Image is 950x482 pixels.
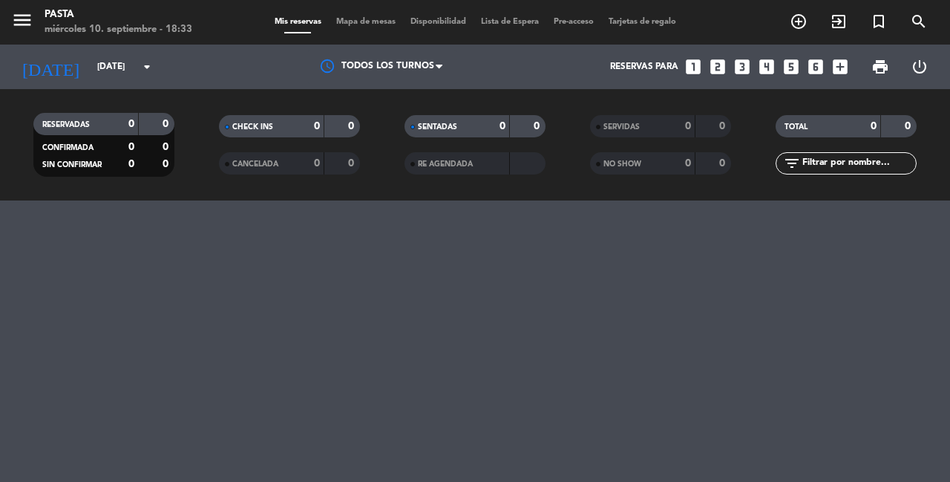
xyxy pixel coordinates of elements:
strong: 0 [348,158,357,169]
i: filter_list [783,154,801,172]
span: RE AGENDADA [418,160,473,168]
span: Pre-acceso [546,18,601,26]
span: Lista de Espera [474,18,546,26]
span: Mapa de mesas [329,18,403,26]
i: exit_to_app [830,13,848,30]
i: looks_one [684,57,703,76]
i: looks_3 [733,57,752,76]
span: SERVIDAS [603,123,640,131]
i: [DATE] [11,51,90,83]
i: looks_6 [806,57,825,76]
strong: 0 [719,158,728,169]
span: SIN CONFIRMAR [42,161,102,169]
span: NO SHOW [603,160,641,168]
strong: 0 [163,142,171,152]
span: TOTAL [784,123,807,131]
strong: 0 [499,121,505,131]
i: menu [11,9,33,31]
i: turned_in_not [870,13,888,30]
strong: 0 [163,159,171,169]
div: LOG OUT [900,45,939,89]
i: power_settings_new [911,58,928,76]
strong: 0 [685,158,691,169]
i: looks_5 [782,57,801,76]
strong: 0 [128,119,134,129]
i: arrow_drop_down [138,58,156,76]
span: CHECK INS [232,123,273,131]
span: RESERVADAS [42,121,90,128]
span: CONFIRMADA [42,144,94,152]
strong: 0 [348,121,357,131]
button: menu [11,9,33,36]
strong: 0 [534,121,543,131]
i: add_circle_outline [790,13,807,30]
i: looks_two [708,57,727,76]
strong: 0 [685,121,691,131]
span: SENTADAS [418,123,457,131]
span: print [871,58,889,76]
i: search [910,13,928,30]
strong: 0 [128,159,134,169]
div: Pasta [45,7,192,22]
strong: 0 [314,158,320,169]
span: Mis reservas [267,18,329,26]
span: CANCELADA [232,160,278,168]
strong: 0 [719,121,728,131]
span: Disponibilidad [403,18,474,26]
i: add_box [831,57,850,76]
i: looks_4 [757,57,776,76]
span: Tarjetas de regalo [601,18,684,26]
strong: 0 [314,121,320,131]
div: miércoles 10. septiembre - 18:33 [45,22,192,37]
strong: 0 [905,121,914,131]
strong: 0 [871,121,877,131]
span: Reservas para [610,62,678,72]
input: Filtrar por nombre... [801,155,916,172]
strong: 0 [163,119,171,129]
strong: 0 [128,142,134,152]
